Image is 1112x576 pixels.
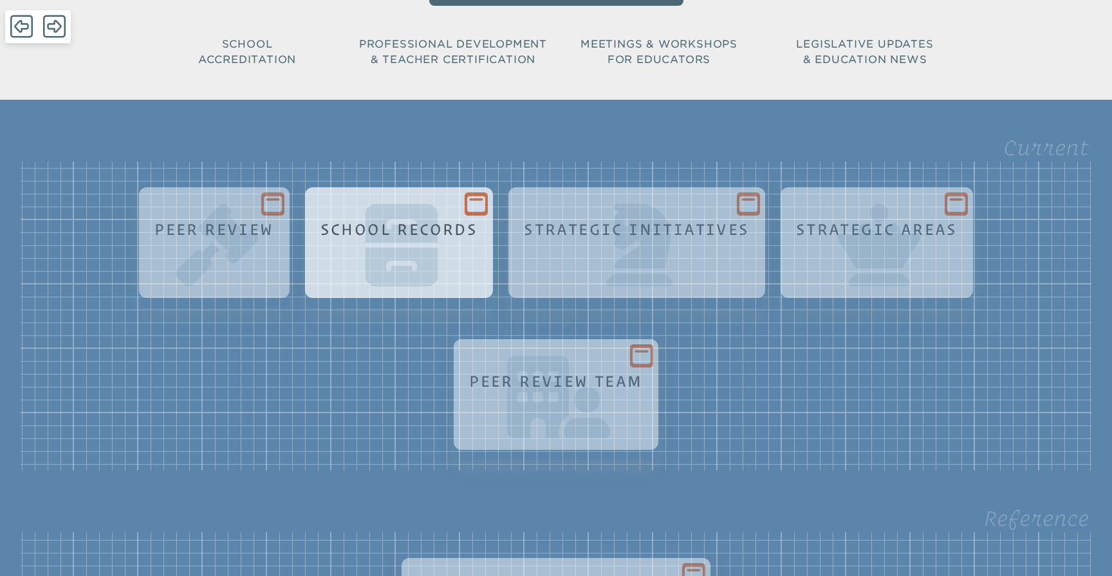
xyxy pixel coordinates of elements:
h1: Strategic Areas [796,221,958,238]
span: School Accreditation [198,38,296,66]
span: Legislative Updates & Education News [796,38,933,66]
h1: Peer Review [154,221,273,238]
h1: School Records [320,221,478,238]
legend: Current [1003,136,1089,160]
span: Meetings & Workshops for Educators [580,38,737,66]
span: Professional Development & Teacher Certification [359,38,547,66]
h1: Strategic Initiatives [524,221,749,238]
legend: Reference [984,506,1089,530]
span: Forward [43,14,66,39]
h1: Peer Review Team [469,373,642,390]
span: Back [10,14,33,39]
